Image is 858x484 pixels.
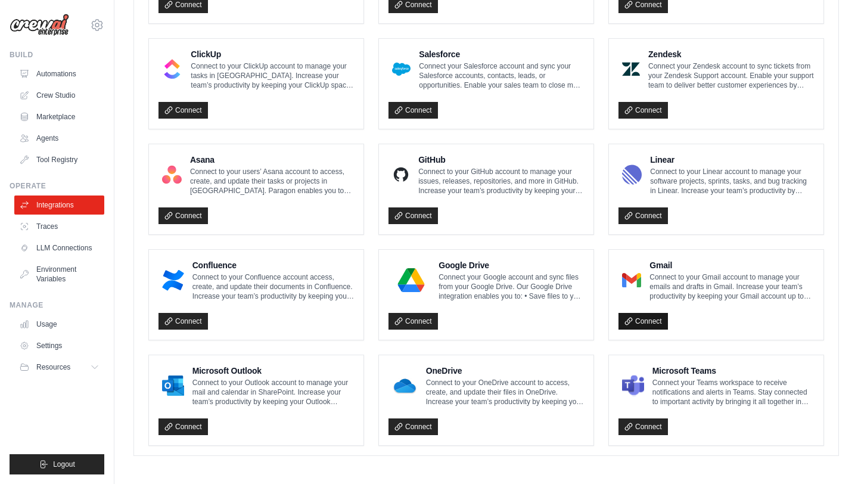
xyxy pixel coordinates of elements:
[618,313,668,330] a: Connect
[648,61,814,90] p: Connect your Zendesk account to sync tickets from your Zendesk Support account. Enable your suppo...
[622,163,642,187] img: Linear Logo
[10,14,69,36] img: Logo
[10,181,104,191] div: Operate
[649,259,814,271] h4: Gmail
[618,102,668,119] a: Connect
[652,378,814,407] p: Connect your Teams workspace to receive notifications and alerts in Teams. Stay connected to impo...
[14,358,104,377] button: Resources
[648,48,814,60] h4: Zendesk
[14,107,104,126] a: Marketplace
[190,167,354,196] p: Connect to your users’ Asana account to access, create, and update their tasks or projects in [GE...
[192,259,354,271] h4: Confluence
[14,129,104,148] a: Agents
[419,48,584,60] h4: Salesforce
[162,374,184,398] img: Microsoft Outlook Logo
[158,207,208,224] a: Connect
[10,50,104,60] div: Build
[158,313,208,330] a: Connect
[618,207,668,224] a: Connect
[10,454,104,474] button: Logout
[158,418,208,435] a: Connect
[650,154,814,166] h4: Linear
[388,313,438,330] a: Connect
[14,336,104,355] a: Settings
[14,260,104,288] a: Environment Variables
[14,150,104,169] a: Tool Registry
[162,57,182,81] img: ClickUp Logo
[36,362,70,372] span: Resources
[191,48,354,60] h4: ClickUp
[618,418,668,435] a: Connect
[14,64,104,83] a: Automations
[192,378,354,407] p: Connect to your Outlook account to manage your mail and calendar in SharePoint. Increase your tea...
[388,102,438,119] a: Connect
[162,163,182,187] img: Asana Logo
[10,300,104,310] div: Manage
[392,57,411,81] img: Salesforce Logo
[14,217,104,236] a: Traces
[14,238,104,257] a: LLM Connections
[53,460,75,469] span: Logout
[162,268,184,292] img: Confluence Logo
[650,167,814,196] p: Connect to your Linear account to manage your software projects, sprints, tasks, and bug tracking...
[439,259,584,271] h4: Google Drive
[622,374,644,398] img: Microsoft Teams Logo
[388,418,438,435] a: Connect
[426,365,584,377] h4: OneDrive
[192,365,354,377] h4: Microsoft Outlook
[388,207,438,224] a: Connect
[439,272,584,301] p: Connect your Google account and sync files from your Google Drive. Our Google Drive integration e...
[158,102,208,119] a: Connect
[622,268,641,292] img: Gmail Logo
[392,268,430,292] img: Google Drive Logo
[622,57,640,81] img: Zendesk Logo
[426,378,584,407] p: Connect to your OneDrive account to access, create, and update their files in OneDrive. Increase ...
[191,61,354,90] p: Connect to your ClickUp account to manage your tasks in [GEOGRAPHIC_DATA]. Increase your team’s p...
[190,154,354,166] h4: Asana
[192,272,354,301] p: Connect to your Confluence account access, create, and update their documents in Confluence. Incr...
[419,61,584,90] p: Connect your Salesforce account and sync your Salesforce accounts, contacts, leads, or opportunit...
[14,196,104,215] a: Integrations
[392,374,418,398] img: OneDrive Logo
[392,163,410,187] img: GitHub Logo
[418,154,584,166] h4: GitHub
[652,365,814,377] h4: Microsoft Teams
[418,167,584,196] p: Connect to your GitHub account to manage your issues, releases, repositories, and more in GitHub....
[14,315,104,334] a: Usage
[649,272,814,301] p: Connect to your Gmail account to manage your emails and drafts in Gmail. Increase your team’s pro...
[14,86,104,105] a: Crew Studio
